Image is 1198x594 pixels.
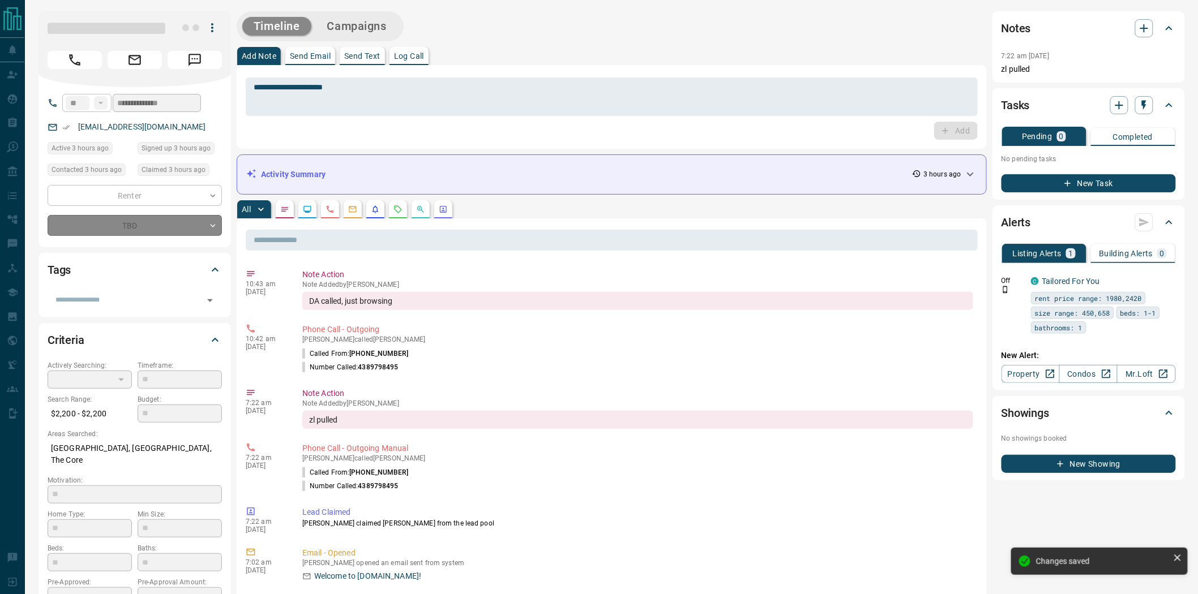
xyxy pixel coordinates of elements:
[923,169,961,179] p: 3 hours ago
[1068,249,1073,257] p: 1
[1160,249,1164,257] p: 0
[48,331,84,349] h2: Criteria
[348,205,357,214] svg: Emails
[302,335,973,343] p: [PERSON_NAME] called [PERSON_NAME]
[1035,307,1110,318] span: size range: 450,658
[242,52,276,60] p: Add Note
[314,570,421,582] p: Welcome to [DOMAIN_NAME]!
[242,205,251,213] p: All
[48,475,222,485] p: Motivation:
[246,558,285,566] p: 7:02 am
[302,324,973,335] p: Phone Call - Outgoing
[1031,277,1039,285] div: condos.ca
[138,163,222,179] div: Mon Oct 13 2025
[316,17,398,36] button: Campaigns
[358,482,399,490] span: 4389798495
[246,335,285,343] p: 10:42 am
[48,360,132,371] p: Actively Searching:
[246,343,285,351] p: [DATE]
[344,52,380,60] p: Send Text
[1002,213,1031,231] h2: Alerts
[1022,132,1052,140] p: Pending
[1002,92,1176,119] div: Tasks
[246,407,285,415] p: [DATE]
[439,205,448,214] svg: Agent Actions
[1002,350,1176,361] p: New Alert:
[138,509,222,519] p: Min Size:
[1099,249,1153,257] p: Building Alerts
[1035,292,1142,304] span: rent price range: 1980,2420
[48,163,132,179] div: Mon Oct 13 2025
[302,467,408,477] p: Called From:
[302,348,408,359] p: Called From:
[52,164,122,175] span: Contacted 3 hours ago
[302,399,973,407] p: Note Added by [PERSON_NAME]
[1002,96,1030,114] h2: Tasks
[48,509,132,519] p: Home Type:
[52,143,109,154] span: Active 3 hours ago
[48,577,132,587] p: Pre-Approved:
[302,454,973,462] p: [PERSON_NAME] called [PERSON_NAME]
[302,411,973,429] div: zl pulled
[246,164,977,185] div: Activity Summary3 hours ago
[302,518,973,528] p: [PERSON_NAME] claimed [PERSON_NAME] from the lead pool
[1059,365,1118,383] a: Condos
[1002,399,1176,427] div: Showings
[1002,63,1176,75] p: zl pulled
[1002,276,1024,286] p: Off
[349,350,408,358] span: [PHONE_NUMBER]
[416,205,425,214] svg: Opportunities
[1002,150,1176,167] p: No pending tasks
[302,547,973,559] p: Email - Opened
[1002,286,1009,294] svg: Push Notification Only
[108,51,162,69] span: Email
[202,292,218,308] button: Open
[138,360,222,371] p: Timeframe:
[246,526,285,533] p: [DATE]
[1002,15,1176,42] div: Notes
[302,388,973,399] p: Note Action
[302,481,399,491] p: Number Called:
[48,429,222,439] p: Areas Searched:
[1002,209,1176,236] div: Alerts
[1002,433,1176,444] p: No showings booked
[302,281,973,289] p: Note Added by [PERSON_NAME]
[358,363,399,371] span: 4389798495
[48,51,102,69] span: Call
[1036,557,1169,566] div: Changes saved
[1002,455,1176,473] button: New Showing
[1120,307,1156,318] span: beds: 1-1
[168,51,222,69] span: Message
[371,205,380,214] svg: Listing Alerts
[138,577,222,587] p: Pre-Approval Amount:
[1042,277,1100,286] a: Tailored For You
[349,468,408,476] span: [PHONE_NUMBER]
[142,143,211,154] span: Signed up 3 hours ago
[302,559,973,567] p: [PERSON_NAME] opened an email sent from system
[138,142,222,158] div: Mon Oct 13 2025
[1002,52,1050,60] p: 7:22 am [DATE]
[1059,132,1064,140] p: 0
[303,205,312,214] svg: Lead Browsing Activity
[1035,322,1083,333] span: bathrooms: 1
[246,454,285,462] p: 7:22 am
[62,123,70,131] svg: Email Verified
[1117,365,1175,383] a: Mr.Loft
[393,205,403,214] svg: Requests
[290,52,331,60] p: Send Email
[261,169,326,180] p: Activity Summary
[302,269,973,281] p: Note Action
[1013,249,1062,257] p: Listing Alerts
[246,399,285,407] p: 7:22 am
[394,52,424,60] p: Log Call
[1113,133,1153,141] p: Completed
[142,164,206,175] span: Claimed 3 hours ago
[48,404,132,423] p: $2,200 - $2,200
[48,261,71,279] h2: Tags
[242,17,311,36] button: Timeline
[48,326,222,354] div: Criteria
[48,394,132,404] p: Search Range:
[302,506,973,518] p: Lead Claimed
[246,280,285,288] p: 10:43 am
[48,256,222,283] div: Tags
